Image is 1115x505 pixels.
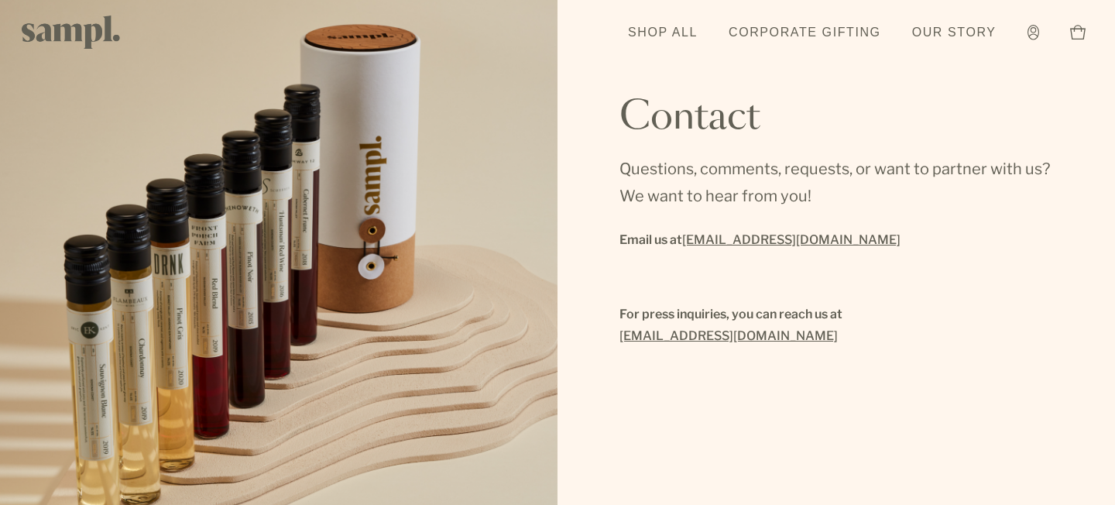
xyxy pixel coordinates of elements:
strong: Email us at [619,232,901,247]
a: [EMAIL_ADDRESS][DOMAIN_NAME] [619,325,838,347]
a: Shop All [620,15,705,50]
a: Our Story [904,15,1004,50]
a: Corporate Gifting [721,15,889,50]
img: Sampl logo [22,15,121,49]
strong: For press inquiries, you can reach us at [619,307,842,321]
a: [EMAIL_ADDRESS][DOMAIN_NAME] [682,229,901,251]
h1: Contact [619,99,760,136]
p: Questions, comments, requests, or want to partner with us? We want to hear from you! [619,156,1053,210]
